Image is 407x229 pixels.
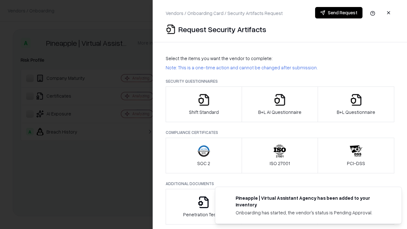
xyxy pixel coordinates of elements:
[236,209,386,216] div: Onboarding has started, the vendor's status is Pending Approval.
[197,160,210,167] p: SOC 2
[242,87,318,122] button: B+L AI Questionnaire
[258,109,301,115] p: B+L AI Questionnaire
[189,109,219,115] p: Shift Standard
[183,211,224,218] p: Penetration Testing
[166,181,394,186] p: Additional Documents
[337,109,375,115] p: B+L Questionnaire
[166,138,242,173] button: SOC 2
[236,195,386,208] div: Pineapple | Virtual Assistant Agency has been added to your inventory
[166,79,394,84] p: Security Questionnaires
[166,130,394,135] p: Compliance Certificates
[166,55,394,62] p: Select the items you want the vendor to complete:
[318,138,394,173] button: PCI-DSS
[318,87,394,122] button: B+L Questionnaire
[270,160,290,167] p: ISO 27001
[347,160,365,167] p: PCI-DSS
[315,7,362,18] button: Send Request
[166,10,283,17] p: Vendors / Onboarding Card / Security Artifacts Request
[166,64,394,71] p: Note: This is a one-time action and cannot be changed after submission.
[223,195,231,202] img: trypineapple.com
[166,87,242,122] button: Shift Standard
[242,138,318,173] button: ISO 27001
[178,24,266,34] p: Request Security Artifacts
[166,189,242,225] button: Penetration Testing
